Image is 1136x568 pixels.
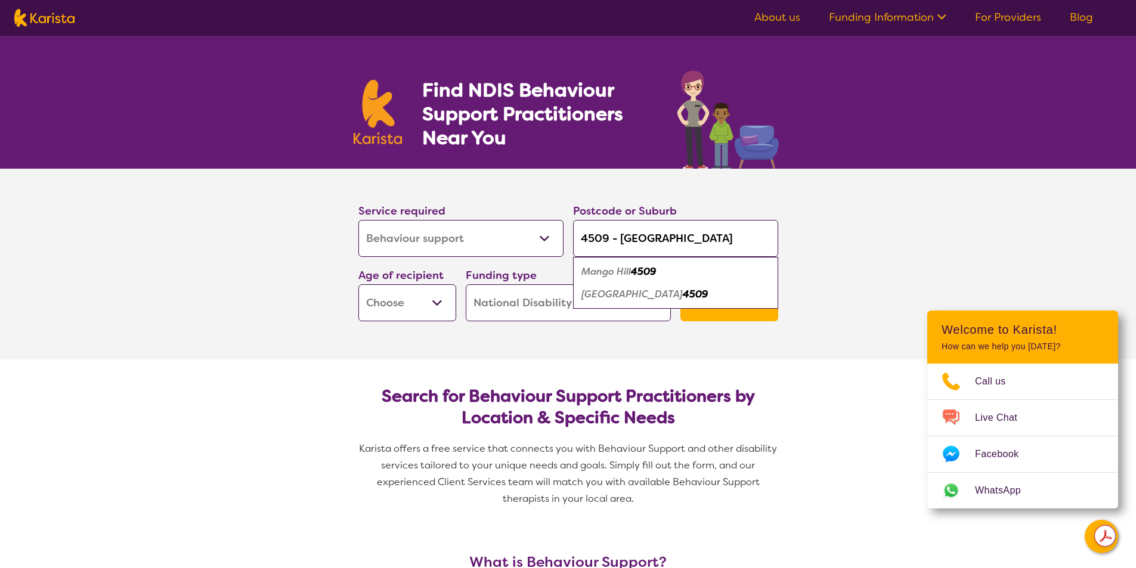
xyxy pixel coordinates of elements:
[975,10,1041,24] a: For Providers
[975,409,1032,427] span: Live Chat
[942,322,1104,337] h2: Welcome to Karista!
[579,260,772,283] div: Mango Hill 4509
[1070,10,1093,24] a: Blog
[683,288,708,300] em: 4509
[354,80,403,144] img: Karista logo
[368,386,769,429] h2: Search for Behaviour Support Practitioners by Location & Specific Needs
[358,268,444,283] label: Age of recipient
[927,473,1118,508] a: Web link opens in a new tab.
[829,10,946,24] a: Funding Information
[754,10,800,24] a: About us
[573,220,778,257] input: Type
[975,445,1033,463] span: Facebook
[975,373,1020,390] span: Call us
[358,204,445,218] label: Service required
[927,364,1118,508] ul: Choose channel
[579,283,772,306] div: North Lakes 4509
[674,64,783,169] img: behaviour-support
[422,78,653,150] h1: Find NDIS Behaviour Support Practitioners Near You
[927,311,1118,508] div: Channel Menu
[573,204,677,218] label: Postcode or Suburb
[354,440,783,507] p: Karista offers a free service that connects you with Behaviour Support and other disability servi...
[942,342,1104,352] p: How can we help you [DATE]?
[1085,520,1118,553] button: Channel Menu
[581,265,631,278] em: Mango Hill
[631,265,656,278] em: 4509
[975,482,1035,499] span: WhatsApp
[466,268,537,283] label: Funding type
[581,288,683,300] em: [GEOGRAPHIC_DATA]
[14,9,75,27] img: Karista logo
